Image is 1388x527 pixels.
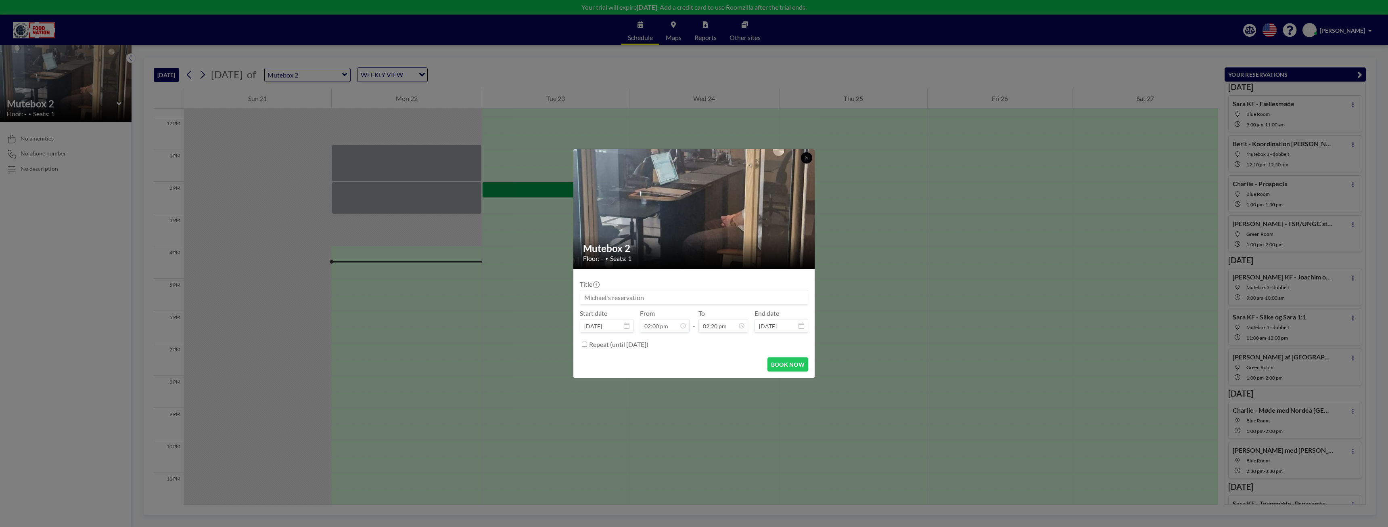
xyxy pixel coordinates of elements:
[767,357,808,372] button: BOOK NOW
[755,309,779,317] label: End date
[583,242,806,254] h2: Mutebox 2
[693,312,695,330] span: -
[610,254,631,262] span: Seats: 1
[640,309,655,317] label: From
[605,256,608,262] span: •
[589,340,648,349] label: Repeat (until [DATE])
[698,309,705,317] label: To
[580,309,607,317] label: Start date
[583,254,603,262] span: Floor: -
[580,290,808,304] input: Michael's reservation
[580,280,599,288] label: Title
